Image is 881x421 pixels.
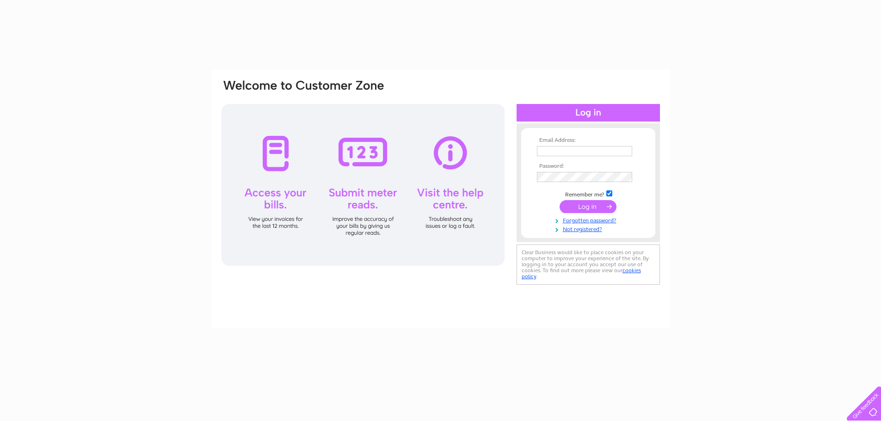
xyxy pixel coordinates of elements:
div: Clear Business would like to place cookies on your computer to improve your experience of the sit... [517,244,660,285]
th: Email Address: [535,137,642,144]
a: cookies policy [522,267,641,280]
td: Remember me? [535,189,642,198]
a: Forgotten password? [537,215,642,224]
input: Submit [560,200,616,213]
a: Not registered? [537,224,642,233]
th: Password: [535,163,642,170]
